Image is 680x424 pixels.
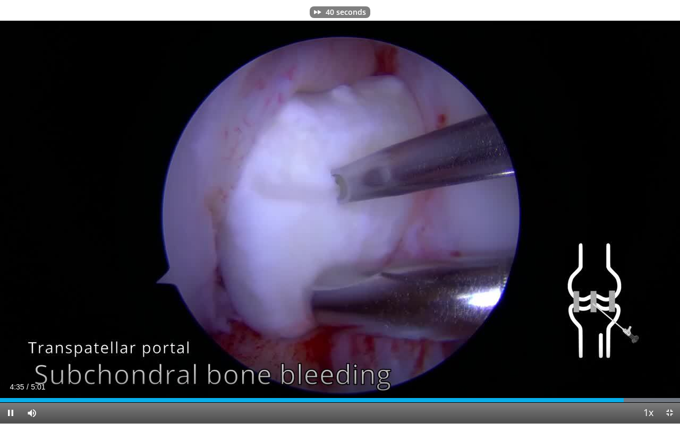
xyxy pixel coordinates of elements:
[637,402,659,423] button: Playback Rate
[27,383,29,391] span: /
[31,383,45,391] span: 5:01
[326,8,366,16] p: 40 seconds
[659,402,680,423] button: Exit Fullscreen
[10,383,24,391] span: 4:35
[21,402,42,423] button: Mute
